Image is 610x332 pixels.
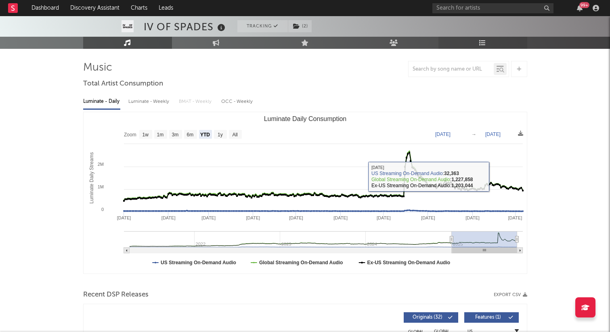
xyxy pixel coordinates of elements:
input: Search by song name or URL [409,66,494,73]
text: [DATE] [508,215,522,220]
button: 99+ [577,5,583,11]
div: 99 + [579,2,589,8]
text: YTD [200,132,210,138]
text: Ex-US Streaming On-Demand Audio [367,260,450,265]
text: [DATE] [117,215,131,220]
text: → [472,132,476,137]
text: [DATE] [485,132,501,137]
button: Originals(32) [404,312,458,323]
text: 1m [157,132,164,138]
text: [DATE] [333,215,348,220]
text: [DATE] [289,215,303,220]
div: OCC - Weekly [221,95,254,109]
text: [DATE] [421,215,435,220]
span: Total Artist Consumption [83,79,163,89]
text: All [232,132,237,138]
text: Luminate Daily Streams [88,152,94,203]
button: (2) [288,20,312,32]
button: Tracking [237,20,288,32]
div: Luminate - Daily [83,95,120,109]
svg: Luminate Daily Consumption [84,112,527,274]
text: 2M [97,162,103,167]
div: IV OF SPADES [144,20,227,33]
span: Originals ( 32 ) [409,315,446,320]
text: 0 [101,207,103,212]
text: [DATE] [246,215,260,220]
span: ( 2 ) [288,20,312,32]
text: Global Streaming On-Demand Audio [259,260,343,265]
span: Recent DSP Releases [83,290,149,300]
text: [DATE] [201,215,216,220]
span: Features ( 1 ) [470,315,507,320]
text: [DATE] [376,215,390,220]
text: 1M [97,184,103,189]
text: 1y [218,132,223,138]
text: [DATE] [161,215,175,220]
text: 3m [172,132,178,138]
text: Luminate Daily Consumption [264,115,346,122]
text: Zoom [124,132,136,138]
button: Export CSV [494,292,527,297]
text: 6m [187,132,193,138]
div: Luminate - Weekly [128,95,171,109]
text: [DATE] [465,215,480,220]
text: 1w [142,132,149,138]
button: Features(1) [464,312,519,323]
text: US Streaming On-Demand Audio [161,260,236,265]
input: Search for artists [432,3,553,13]
text: [DATE] [435,132,451,137]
